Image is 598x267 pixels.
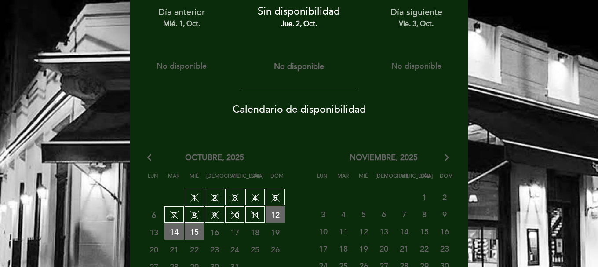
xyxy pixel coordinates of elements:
[205,206,224,223] span: 9
[205,241,224,257] span: 23
[225,206,244,223] span: 10
[266,189,285,205] span: 5
[443,152,451,164] i: arrow_forward_ios
[374,206,394,222] span: 6
[334,172,352,188] span: Mar
[334,206,353,222] span: 4
[396,172,414,188] span: Vie
[233,103,366,116] span: Calendario de disponibilidad
[415,206,434,222] span: 8
[350,152,418,164] span: noviembre, 2025
[140,55,223,77] button: No disponible
[375,55,458,77] button: No disponible
[394,240,414,256] span: 21
[225,224,244,240] span: 17
[364,19,468,29] div: vie. 3, oct.
[130,6,234,29] div: Día anterior
[245,241,265,257] span: 25
[248,172,265,188] span: Sáb
[354,240,373,256] span: 19
[266,206,285,223] span: 12
[225,241,244,257] span: 24
[247,19,351,29] div: jue. 2, oct.
[435,223,454,239] span: 16
[374,240,394,256] span: 20
[374,223,394,239] span: 13
[435,189,454,205] span: 2
[334,240,353,256] span: 18
[130,19,234,29] div: mié. 1, oct.
[245,189,265,205] span: 4
[354,206,373,222] span: 5
[147,152,155,164] i: arrow_back_ios
[245,206,265,223] span: 11
[435,206,454,222] span: 9
[355,172,372,188] span: Mié
[417,172,434,188] span: Sáb
[144,224,164,240] span: 13
[164,241,184,257] span: 21
[185,206,204,223] span: 8
[394,223,414,239] span: 14
[266,224,285,240] span: 19
[164,223,184,240] span: 14
[165,172,182,188] span: Mar
[354,223,373,239] span: 12
[314,206,333,222] span: 3
[268,172,286,188] span: Dom
[376,172,393,188] span: [DEMOGRAPHIC_DATA]
[435,240,454,256] span: 23
[185,152,244,164] span: octubre, 2025
[185,223,204,240] span: 15
[394,206,414,222] span: 7
[205,189,224,205] span: 2
[164,206,184,223] span: 7
[314,172,331,188] span: Lun
[185,241,204,257] span: 22
[144,241,164,257] span: 20
[205,224,224,240] span: 16
[144,172,162,188] span: Lun
[415,240,434,256] span: 22
[258,5,340,18] span: Sin disponibilidad
[314,223,333,239] span: 10
[227,172,244,188] span: Vie
[257,55,341,77] button: No disponible
[206,172,224,188] span: [DEMOGRAPHIC_DATA]
[266,241,285,257] span: 26
[144,207,164,223] span: 6
[364,6,468,29] div: Día siguiente
[185,189,204,205] span: 1
[245,224,265,240] span: 18
[438,172,455,188] span: Dom
[225,189,244,205] span: 3
[415,223,434,239] span: 15
[274,62,324,71] span: No disponible
[334,223,353,239] span: 11
[186,172,203,188] span: Mié
[314,240,333,256] span: 17
[415,189,434,205] span: 1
